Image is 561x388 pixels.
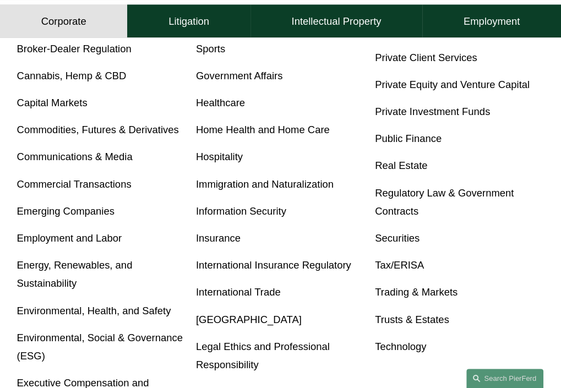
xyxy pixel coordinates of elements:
a: Emerging Companies [17,205,115,217]
a: Technology [375,341,426,352]
a: Insurance [196,232,241,244]
a: Energy, Renewables, and Sustainability [17,259,133,289]
a: Home Health and Home Care [196,124,330,135]
a: Trusts & Estates [375,314,449,325]
a: Commercial Transactions [17,178,132,190]
a: Government Affairs [196,70,282,81]
h4: Intellectual Property [291,14,381,27]
a: Hospitality [196,151,243,162]
a: Employment and Labor [17,232,122,244]
a: Regulatory Law & Government Contracts [375,187,514,217]
a: Environmental, Health, and Safety [17,305,171,316]
h4: Corporate [41,14,86,27]
a: Broker-Dealer Regulation [17,43,132,54]
a: Commodities, Futures & Derivatives [17,124,179,135]
a: Private Investment Funds [375,106,490,117]
a: Private Client Services [375,52,477,63]
a: Healthcare [196,97,245,108]
h4: Employment [464,14,520,27]
a: Communications & Media [17,151,133,162]
a: Tax/ERISA [375,259,424,271]
a: International Trade [196,286,281,298]
a: Securities [375,232,420,244]
a: Cannabis, Hemp & CBD [17,70,127,81]
h4: Litigation [168,14,209,27]
a: Search this site [466,369,543,388]
a: Public Finance [375,133,442,144]
a: Private Equity and Venture Capital [375,79,530,90]
a: Legal Ethics and Professional Responsibility [196,341,330,370]
a: Immigration and Naturalization [196,178,334,190]
a: Real Estate [375,160,427,171]
a: [GEOGRAPHIC_DATA] [196,314,302,325]
a: Trading & Markets [375,286,457,298]
a: Information Security [196,205,286,217]
a: Capital Markets [17,97,88,108]
a: Environmental, Social & Governance (ESG) [17,332,183,362]
a: International Insurance Regulatory [196,259,351,271]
